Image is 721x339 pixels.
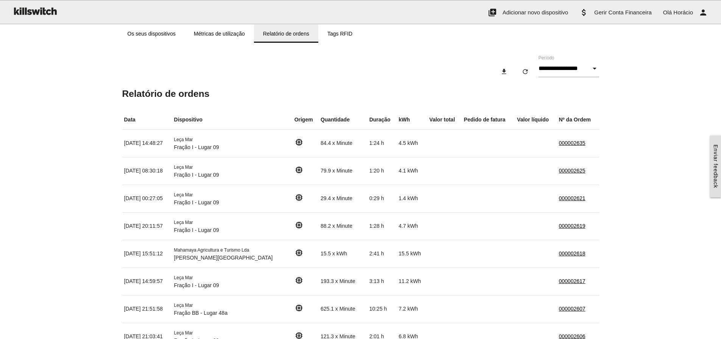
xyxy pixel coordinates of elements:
td: [DATE] 14:59:57 [122,267,172,295]
td: 625.1 x Minute [319,295,368,323]
i: memory [294,165,304,174]
th: Duração [368,110,397,130]
th: Origem [293,110,319,130]
i: memory [294,276,304,285]
span: Leça Mar [174,330,193,336]
i: add_to_photos [488,0,497,25]
span: Fração BB - Lugar 48a [174,310,228,316]
i: memory [294,138,304,147]
td: 3:13 h [368,267,397,295]
a: 000002635 [559,140,586,146]
th: Quantidade [319,110,368,130]
label: Período [539,54,554,61]
i: attach_money [579,0,589,25]
img: ks-logo-black-160-b.png [11,0,58,22]
td: [DATE] 20:11:57 [122,212,172,240]
td: 2:41 h [368,240,397,267]
th: Data [122,110,172,130]
a: Tags RFID [318,25,361,43]
span: Mahamaya Agricultura e Turismo Lda [174,247,249,253]
span: Leça Mar [174,275,193,280]
td: 7.2 kWh [397,295,427,323]
td: 29.4 x Minute [319,185,368,212]
th: Valor líquido [515,110,557,130]
td: 15.5 x kWh [319,240,368,267]
th: Pedido de fatura [462,110,515,130]
a: 000002618 [559,250,586,257]
td: 10:25 h [368,295,397,323]
td: [DATE] 15:51:12 [122,240,172,267]
span: Fração I - Lugar 09 [174,172,219,178]
button: refresh [515,65,535,78]
a: 000002625 [559,168,586,174]
a: 000002619 [559,223,586,229]
h5: Relatório de ordens [122,89,599,99]
span: Olá [663,9,672,16]
td: 15.5 kWh [397,240,427,267]
button: download [494,65,514,78]
td: 11.2 kWh [397,267,427,295]
a: 000002621 [559,195,586,201]
a: Os seus dispositivos [118,25,185,43]
td: 79.9 x Minute [319,157,368,185]
td: [DATE] 21:51:58 [122,295,172,323]
i: download [500,65,508,78]
td: [DATE] 00:27:05 [122,185,172,212]
span: Leça Mar [174,192,193,197]
th: Nº da Ordem [557,110,599,130]
td: 0:29 h [368,185,397,212]
a: Relatório de ordens [254,25,318,43]
td: 4.5 kWh [397,129,427,157]
td: 84.4 x Minute [319,129,368,157]
span: Fração I - Lugar 09 [174,199,219,205]
span: Fração I - Lugar 09 [174,144,219,150]
td: 1:24 h [368,129,397,157]
span: Leça Mar [174,137,193,142]
a: 000002617 [559,278,586,284]
span: Fração I - Lugar 09 [174,282,219,288]
th: Dispositivo [172,110,293,130]
a: Métricas de utilização [185,25,254,43]
i: memory [294,193,304,202]
td: 193.3 x Minute [319,267,368,295]
i: memory [294,221,304,230]
td: 1:28 h [368,212,397,240]
i: refresh [522,65,529,78]
a: Enviar feedback [710,135,721,197]
span: Leça Mar [174,303,193,308]
span: Leça Mar [174,220,193,225]
a: 000002607 [559,306,586,312]
td: 4.7 kWh [397,212,427,240]
span: Fração I - Lugar 09 [174,227,219,233]
span: Horácio [673,9,693,16]
td: [DATE] 14:48:27 [122,129,172,157]
th: Valor total [427,110,462,130]
i: person [699,0,708,25]
th: kWh [397,110,427,130]
span: [PERSON_NAME][GEOGRAPHIC_DATA] [174,255,273,261]
i: memory [294,303,304,313]
td: 88.2 x Minute [319,212,368,240]
span: Leça Mar [174,165,193,170]
i: memory [294,248,304,257]
td: 4.1 kWh [397,157,427,185]
span: Adicionar novo dispositivo [503,9,568,16]
td: [DATE] 08:30:18 [122,157,172,185]
span: Gerir Conta Financeira [594,9,652,16]
td: 1.4 kWh [397,185,427,212]
td: 1:20 h [368,157,397,185]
